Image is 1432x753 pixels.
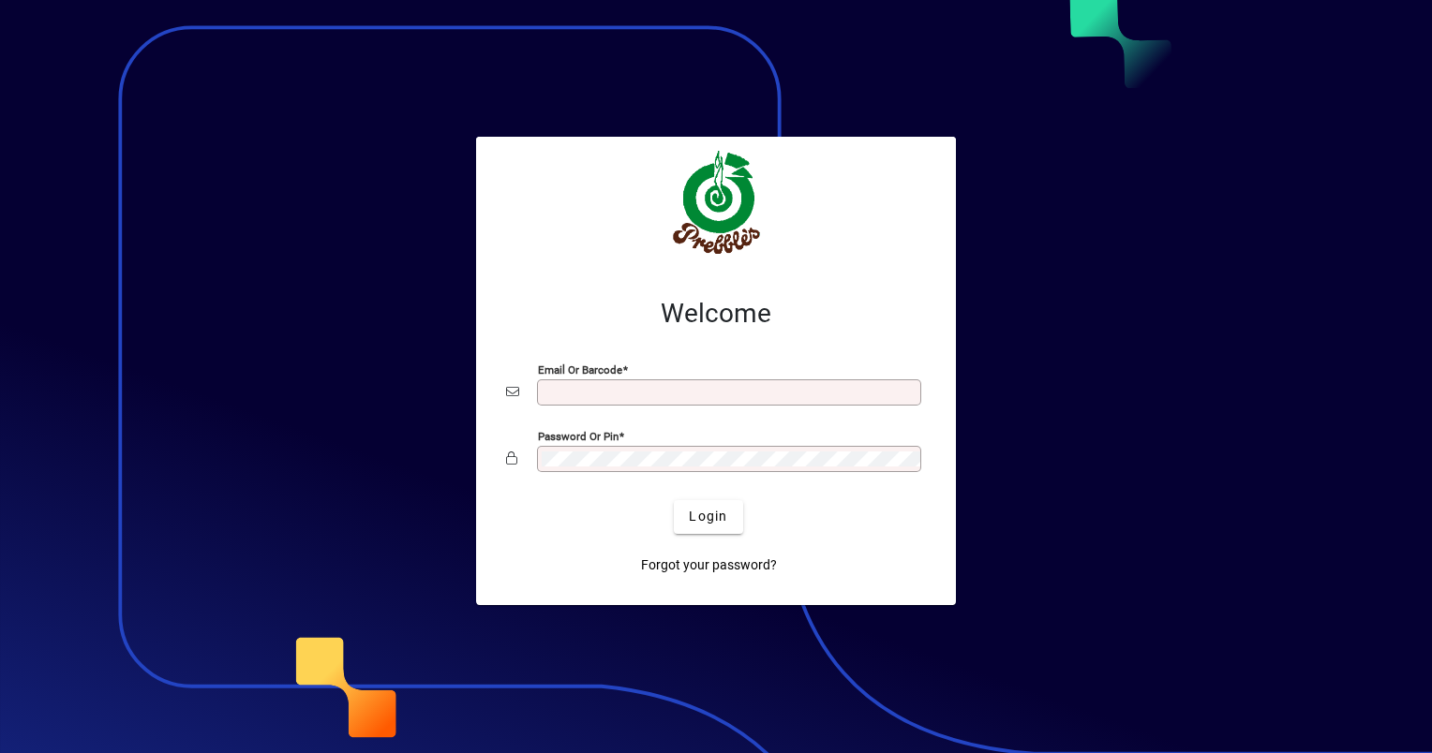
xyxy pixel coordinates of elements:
[689,507,727,526] span: Login
[641,555,777,575] span: Forgot your password?
[506,298,926,330] h2: Welcome
[538,362,622,376] mat-label: Email or Barcode
[634,549,784,583] a: Forgot your password?
[538,429,619,442] mat-label: Password or Pin
[674,500,742,534] button: Login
